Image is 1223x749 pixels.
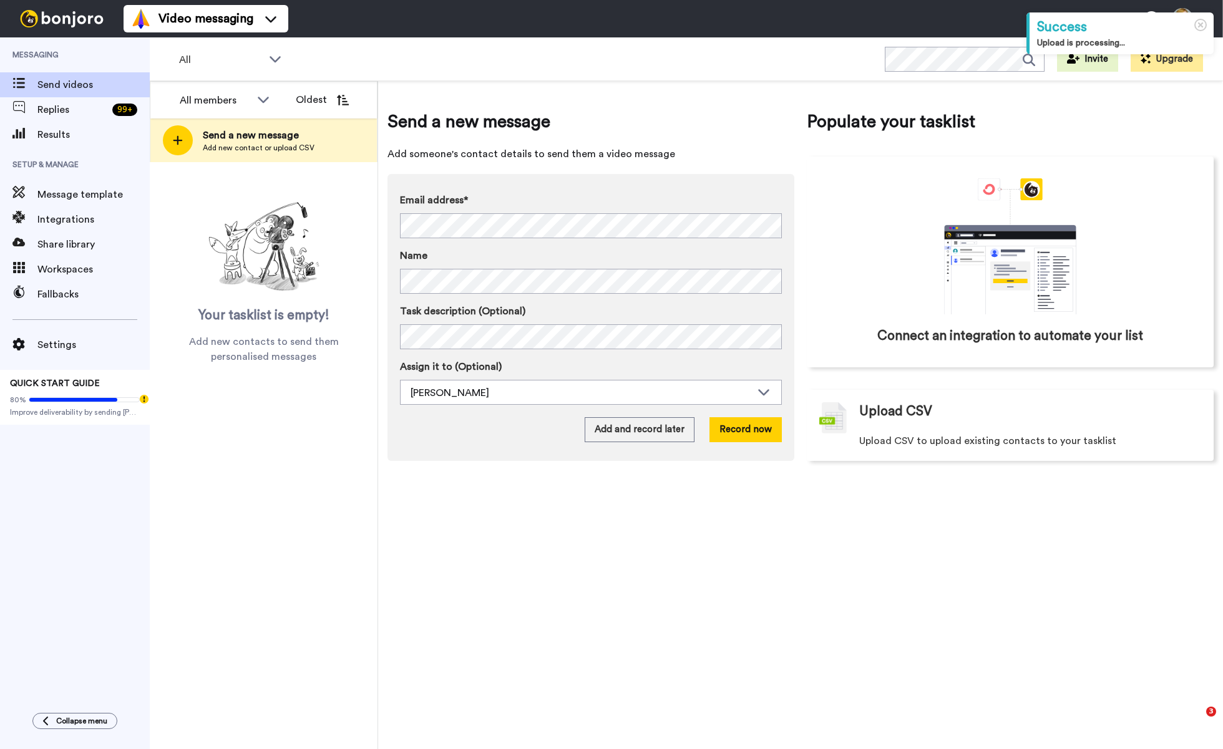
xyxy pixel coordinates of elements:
div: 99 + [112,104,137,116]
span: Upload CSV [859,402,932,421]
span: Your tasklist is empty! [198,306,329,325]
div: animation [917,178,1104,314]
button: Invite [1057,47,1118,72]
label: Task description (Optional) [400,304,782,319]
img: ready-set-action.png [202,197,326,297]
div: All members [180,93,251,108]
img: vm-color.svg [131,9,151,29]
span: QUICK START GUIDE [10,379,100,388]
span: Send a new message [387,109,794,134]
label: Assign it to (Optional) [400,359,782,374]
button: Oldest [286,87,358,112]
span: 80% [10,395,26,405]
span: Replies [37,102,107,117]
button: Collapse menu [32,713,117,729]
span: Fallbacks [37,287,150,302]
span: Name [400,248,427,263]
button: Add and record later [585,417,694,442]
span: Connect an integration to automate your list [877,327,1143,346]
span: 3 [1206,707,1216,717]
img: csv-grey.png [819,402,847,433]
span: Add new contact or upload CSV [203,143,314,153]
span: Workspaces [37,262,150,277]
button: Record now [709,417,782,442]
label: Email address* [400,193,782,208]
span: Collapse menu [56,716,107,726]
span: Video messaging [158,10,253,27]
span: Send videos [37,77,150,92]
span: Integrations [37,212,150,227]
span: Add new contacts to send them personalised messages [168,334,359,364]
span: Populate your tasklist [807,109,1214,134]
iframe: Intercom live chat [1181,707,1211,737]
div: [PERSON_NAME] [411,385,751,400]
span: Add someone's contact details to send them a video message [387,147,794,162]
span: Settings [37,337,150,352]
img: bj-logo-header-white.svg [15,10,109,27]
span: All [179,52,263,67]
div: Upload is processing... [1037,37,1206,49]
span: Results [37,127,150,142]
span: Improve deliverability by sending [PERSON_NAME]’s from your own email [10,407,140,417]
div: Success [1037,17,1206,37]
span: Message template [37,187,150,202]
span: Upload CSV to upload existing contacts to your tasklist [859,433,1116,448]
button: Upgrade [1131,47,1203,72]
div: Tooltip anchor [139,394,150,405]
span: Send a new message [203,128,314,143]
span: Share library [37,237,150,252]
